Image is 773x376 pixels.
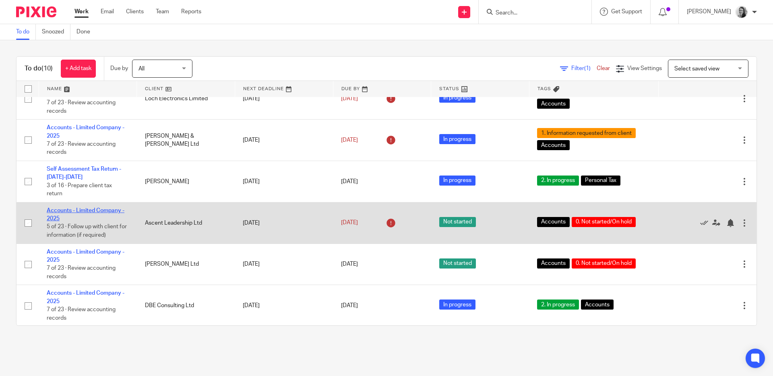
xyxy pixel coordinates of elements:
[235,120,333,161] td: [DATE]
[572,258,636,269] span: 0. Not started/On hold
[611,9,642,14] span: Get Support
[674,66,719,72] span: Select saved view
[537,140,570,150] span: Accounts
[439,93,475,103] span: In progress
[47,249,124,263] a: Accounts - Limited Company - 2025
[439,176,475,186] span: In progress
[181,8,201,16] a: Reports
[47,290,124,304] a: Accounts - Limited Company - 2025
[341,220,358,226] span: [DATE]
[537,176,579,186] span: 2. In progress
[47,208,124,221] a: Accounts - Limited Company - 2025
[61,60,96,78] a: + Add task
[341,96,358,101] span: [DATE]
[537,217,570,227] span: Accounts
[581,176,620,186] span: Personal Tax
[537,87,551,91] span: Tags
[235,202,333,244] td: [DATE]
[47,100,116,114] span: 7 of 23 · Review accounting records
[47,141,116,155] span: 7 of 23 · Review accounting records
[110,64,128,72] p: Due by
[341,179,358,184] span: [DATE]
[47,224,127,238] span: 5 of 23 · Follow up with client for information (if required)
[137,120,235,161] td: [PERSON_NAME] & [PERSON_NAME] Ltd
[156,8,169,16] a: Team
[235,161,333,202] td: [DATE]
[627,66,662,71] span: View Settings
[74,8,89,16] a: Work
[571,66,597,71] span: Filter
[137,202,235,244] td: Ascent Leadership Ltd
[47,266,116,280] span: 7 of 23 · Review accounting records
[137,285,235,326] td: DBE Consulting Ltd
[137,161,235,202] td: [PERSON_NAME]
[47,166,121,180] a: Self Assessment Tax Return - [DATE]-[DATE]
[42,24,70,40] a: Snoozed
[47,83,124,97] a: Accounts - Limited Company - 2025
[126,8,144,16] a: Clients
[41,65,53,72] span: (10)
[735,6,748,19] img: IMG-0056.JPG
[597,66,610,71] a: Clear
[341,261,358,267] span: [DATE]
[235,244,333,285] td: [DATE]
[584,66,591,71] span: (1)
[700,219,712,227] a: Mark as done
[537,128,636,138] span: 1. Information requested from client
[235,78,333,120] td: [DATE]
[138,66,145,72] span: All
[341,303,358,308] span: [DATE]
[572,217,636,227] span: 0. Not started/On hold
[537,99,570,109] span: Accounts
[439,300,475,310] span: In progress
[341,137,358,143] span: [DATE]
[537,300,579,310] span: 2. In progress
[439,134,475,144] span: In progress
[101,8,114,16] a: Email
[439,258,476,269] span: Not started
[137,244,235,285] td: [PERSON_NAME] Ltd
[76,24,96,40] a: Done
[25,64,53,73] h1: To do
[47,125,124,138] a: Accounts - Limited Company - 2025
[47,307,116,321] span: 7 of 23 · Review accounting records
[687,8,731,16] p: [PERSON_NAME]
[537,258,570,269] span: Accounts
[47,183,112,197] span: 3 of 16 · Prepare client tax return
[235,285,333,326] td: [DATE]
[495,10,567,17] input: Search
[16,6,56,17] img: Pixie
[439,217,476,227] span: Not started
[16,24,36,40] a: To do
[137,78,235,120] td: Loch Electronics Limited
[581,300,614,310] span: Accounts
